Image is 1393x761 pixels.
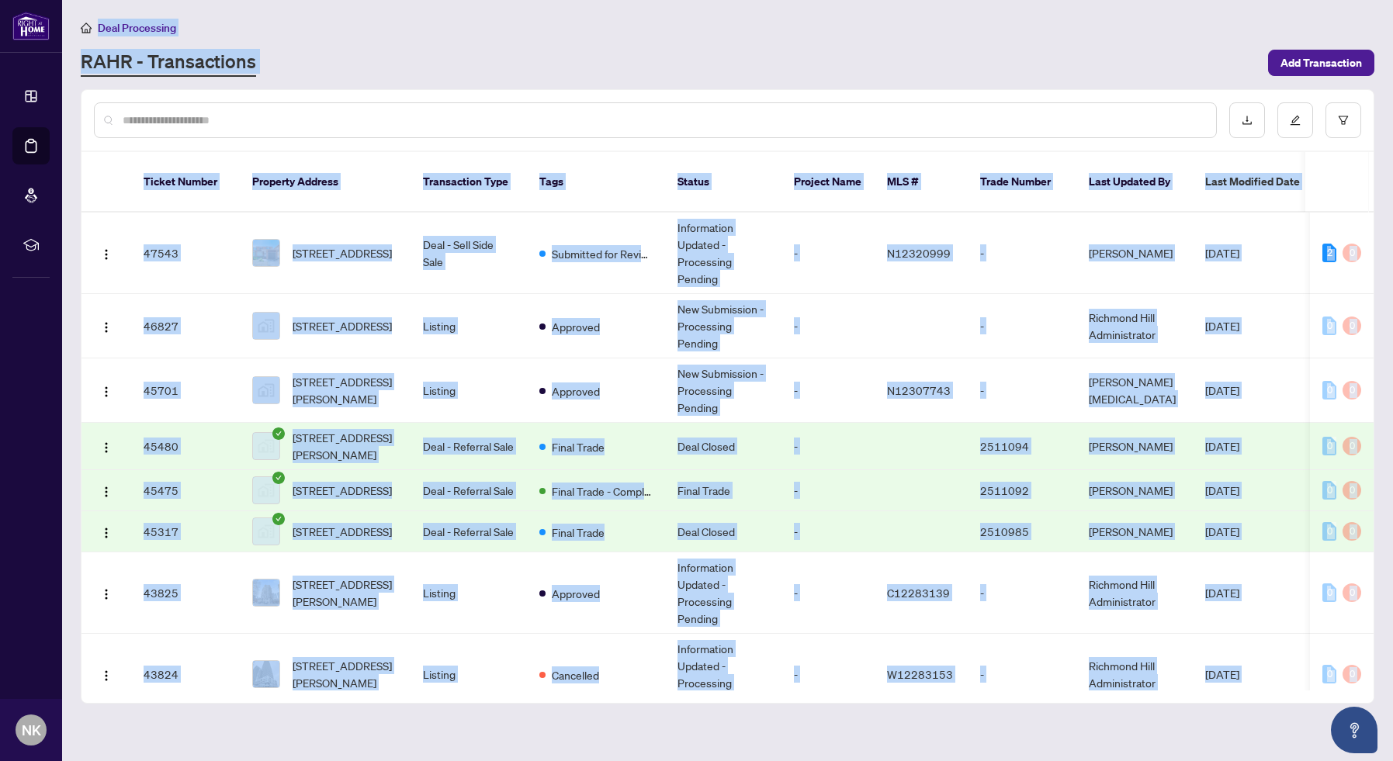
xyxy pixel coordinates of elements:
[781,358,875,423] td: -
[411,634,527,715] td: Listing
[100,486,113,498] img: Logo
[98,21,176,35] span: Deal Processing
[1076,470,1193,511] td: [PERSON_NAME]
[94,662,119,687] button: Logo
[411,213,527,294] td: Deal - Sell Side Sale
[253,477,279,503] img: thumbnail-img
[293,482,392,499] span: [STREET_ADDRESS]
[1322,381,1336,400] div: 0
[1343,583,1361,602] div: 0
[665,634,781,715] td: Information Updated - Processing Pending
[552,318,600,335] span: Approved
[665,152,781,213] th: Status
[781,213,875,294] td: -
[131,634,240,715] td: 43824
[12,12,50,40] img: logo
[1205,246,1239,260] span: [DATE]
[94,240,119,265] button: Logo
[293,523,392,540] span: [STREET_ADDRESS]
[968,358,1076,423] td: -
[781,552,875,634] td: -
[1331,707,1377,753] button: Open asap
[94,478,119,503] button: Logo
[781,470,875,511] td: -
[1343,481,1361,500] div: 0
[968,470,1076,511] td: 2511092
[1205,439,1239,453] span: [DATE]
[1343,522,1361,541] div: 0
[272,427,285,440] span: check-circle
[1193,152,1332,213] th: Last Modified Date
[1322,317,1336,335] div: 0
[1242,115,1253,126] span: download
[1205,383,1239,397] span: [DATE]
[131,294,240,358] td: 46827
[552,245,653,262] span: Submitted for Review
[100,248,113,261] img: Logo
[968,152,1076,213] th: Trade Number
[1343,317,1361,335] div: 0
[665,358,781,423] td: New Submission - Processing Pending
[1343,381,1361,400] div: 0
[1290,115,1301,126] span: edit
[94,313,119,338] button: Logo
[240,152,411,213] th: Property Address
[665,294,781,358] td: New Submission - Processing Pending
[552,524,605,541] span: Final Trade
[100,527,113,539] img: Logo
[1205,586,1239,600] span: [DATE]
[1205,483,1239,497] span: [DATE]
[100,441,113,454] img: Logo
[1322,481,1336,500] div: 0
[94,434,119,458] button: Logo
[22,719,41,741] span: NK
[81,22,92,33] span: home
[131,213,240,294] td: 47543
[100,588,113,600] img: Logo
[1322,244,1336,262] div: 2
[552,666,599,683] span: Cancelled
[411,152,527,213] th: Transaction Type
[781,423,875,470] td: -
[1076,634,1193,715] td: Richmond Hill Administrator
[1280,50,1362,75] span: Add Transaction
[1277,102,1313,138] button: edit
[1205,524,1239,538] span: [DATE]
[781,294,875,358] td: -
[272,472,285,484] span: check-circle
[665,552,781,634] td: Information Updated - Processing Pending
[1268,50,1374,76] button: Add Transaction
[253,313,279,339] img: thumbnail-img
[131,470,240,511] td: 45475
[94,580,119,605] button: Logo
[100,321,113,334] img: Logo
[552,438,605,455] span: Final Trade
[411,423,527,470] td: Deal - Referral Sale
[1076,294,1193,358] td: Richmond Hill Administrator
[665,511,781,552] td: Deal Closed
[1205,319,1239,333] span: [DATE]
[293,576,398,610] span: [STREET_ADDRESS][PERSON_NAME]
[887,246,951,260] span: N12320999
[253,377,279,403] img: thumbnail-img
[552,585,600,602] span: Approved
[1343,244,1361,262] div: 0
[411,470,527,511] td: Deal - Referral Sale
[968,634,1076,715] td: -
[1343,665,1361,683] div: 0
[887,383,951,397] span: N12307743
[887,667,953,681] span: W12283153
[131,423,240,470] td: 45480
[781,634,875,715] td: -
[411,358,527,423] td: Listing
[94,378,119,403] button: Logo
[665,213,781,294] td: Information Updated - Processing Pending
[293,657,398,691] span: [STREET_ADDRESS][PERSON_NAME]
[1322,583,1336,602] div: 0
[552,382,600,400] span: Approved
[94,519,119,544] button: Logo
[293,429,398,463] span: [STREET_ADDRESS][PERSON_NAME]
[1343,437,1361,455] div: 0
[81,49,256,77] a: RAHR - Transactions
[968,511,1076,552] td: 2510985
